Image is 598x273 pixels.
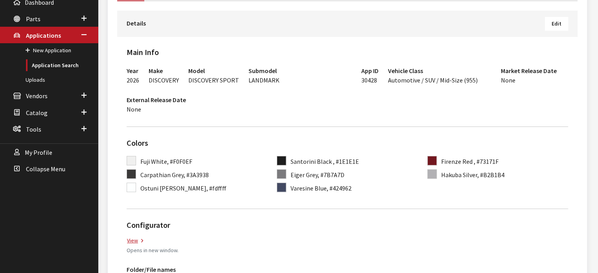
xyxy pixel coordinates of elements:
h2: Colors [127,137,568,149]
span: Parts [26,15,40,23]
span: Tools [26,125,41,133]
span: Hakuba Silver, [441,171,479,179]
span: Collapse Menu [26,165,65,173]
span: DISCOVERY [149,76,179,84]
small: Opens in new window. [127,247,178,254]
span: Carpathian Grey, [140,171,185,179]
span: #fdffff [209,184,226,192]
span: #1E1E1E [336,158,359,165]
span: DISCOVERY SPORT [188,76,239,84]
span: #7B7A7D [320,171,344,179]
span: Eiger Grey, [291,171,319,179]
h3: Model [188,66,239,75]
h2: Main Info [127,46,568,58]
span: Edit [552,20,561,27]
span: Applications [26,31,61,39]
span: Catalog [26,109,48,117]
h3: Market Release Date [501,66,557,75]
h3: Make [149,66,179,75]
h3: Vehicle Class [388,66,491,75]
h2: Configurator [127,219,568,231]
button: Edit Details [545,17,568,31]
span: Firenze Red , [441,158,475,165]
h3: Details [127,17,568,31]
span: 2026 [127,76,139,84]
span: Fuji White, [140,158,169,165]
span: #424962 [329,184,351,192]
h3: Year [127,66,139,75]
span: #73171F [477,158,499,165]
span: 30428 [361,76,377,84]
span: None [501,76,515,84]
span: Varesine Blue, [291,184,328,192]
span: None [127,105,141,113]
span: Vendors [26,92,48,100]
a: View [127,236,144,245]
span: LANDMARK [248,76,280,84]
span: Santorini Black , [291,158,335,165]
span: Ostuni [PERSON_NAME], [140,184,208,192]
span: #F0F0EF [170,158,192,165]
span: Automotive / SUV / Mid-Size (955) [388,76,478,84]
h3: Submodel [248,66,352,75]
h3: App ID [361,66,379,75]
span: #B2B1B4 [480,171,504,179]
span: #3A3938 [186,171,209,179]
span: My Profile [25,148,52,156]
h3: External Release Date [127,95,186,104]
